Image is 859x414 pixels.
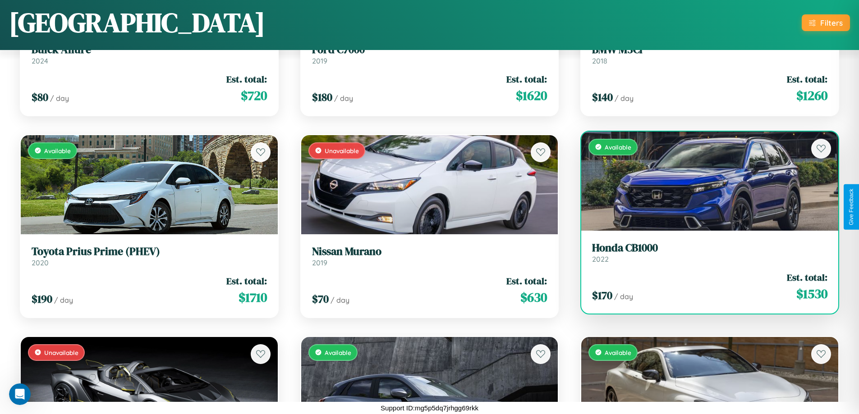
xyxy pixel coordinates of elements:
h1: [GEOGRAPHIC_DATA] [9,4,265,41]
span: / day [50,94,69,103]
span: Est. total: [226,73,267,86]
span: $ 1710 [239,288,267,306]
a: Nissan Murano2019 [312,245,547,267]
span: $ 140 [592,90,613,105]
a: Toyota Prius Prime (PHEV)2020 [32,245,267,267]
span: 2019 [312,56,327,65]
span: Unavailable [325,147,359,155]
span: 2019 [312,258,327,267]
span: Available [44,147,71,155]
span: / day [331,296,349,305]
h3: BMW M3Ci [592,43,827,56]
span: $ 630 [520,288,547,306]
a: Buick Allure2024 [32,43,267,65]
div: Give Feedback [848,189,854,225]
span: $ 190 [32,291,52,306]
a: BMW M3Ci2018 [592,43,827,65]
iframe: Intercom live chat [9,383,31,405]
h3: Honda CB1000 [592,241,827,255]
span: Est. total: [787,271,827,284]
span: / day [334,94,353,103]
span: $ 1530 [796,285,827,303]
p: Support ID: mg5p5dq7jrhgg69rkk [381,402,478,414]
a: Honda CB10002022 [592,241,827,264]
span: Est. total: [787,73,827,86]
h3: Ford C7000 [312,43,547,56]
a: Ford C70002019 [312,43,547,65]
button: Filters [802,14,850,31]
span: 2018 [592,56,607,65]
span: Unavailable [44,349,78,356]
span: Available [605,349,631,356]
span: / day [54,296,73,305]
span: 2020 [32,258,49,267]
span: Est. total: [506,274,547,287]
span: Est. total: [506,73,547,86]
span: $ 180 [312,90,332,105]
h3: Nissan Murano [312,245,547,258]
span: $ 1620 [516,86,547,105]
span: $ 80 [32,90,48,105]
h3: Buick Allure [32,43,267,56]
span: $ 70 [312,291,329,306]
span: $ 720 [241,86,267,105]
div: Filters [820,18,843,27]
span: 2024 [32,56,48,65]
span: $ 1260 [796,86,827,105]
h3: Toyota Prius Prime (PHEV) [32,245,267,258]
span: Available [605,143,631,151]
span: Available [325,349,351,356]
span: $ 170 [592,288,612,303]
span: 2022 [592,255,609,264]
span: / day [615,94,634,103]
span: Est. total: [226,274,267,287]
span: / day [614,292,633,301]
